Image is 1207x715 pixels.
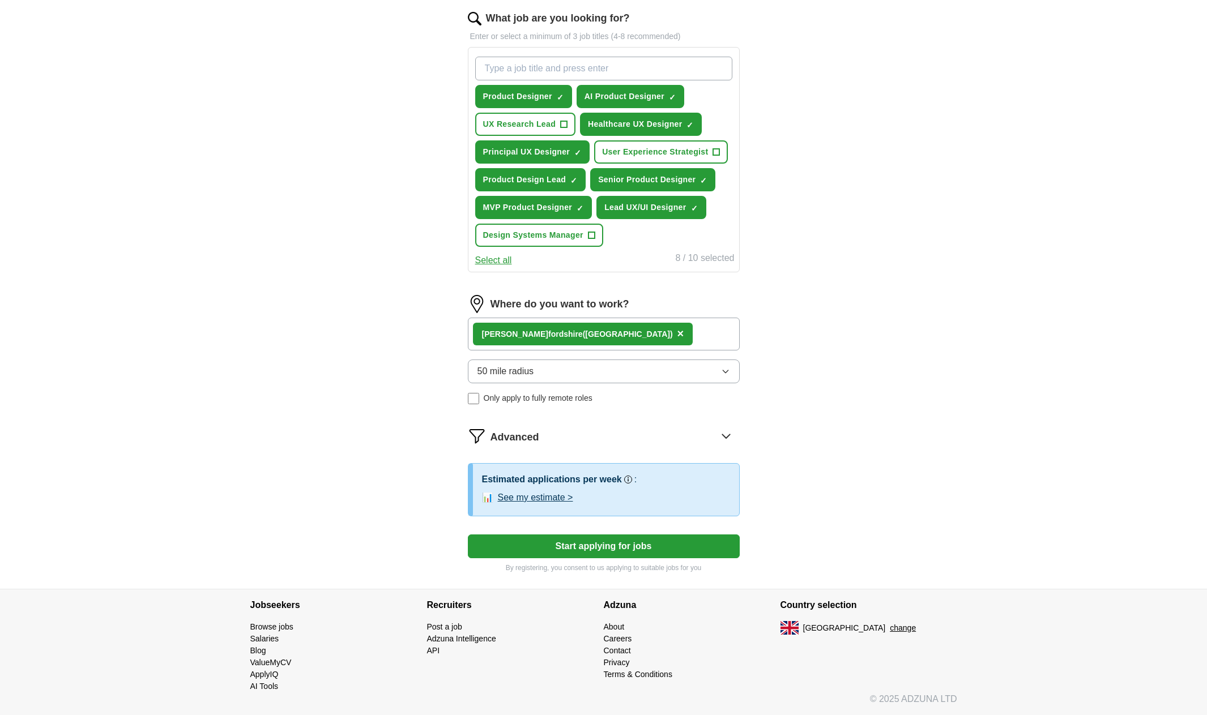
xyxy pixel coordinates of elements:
a: About [604,622,625,631]
button: 50 mile radius [468,359,740,383]
button: UX Research Lead [475,113,576,136]
p: By registering, you consent to us applying to suitable jobs for you [468,563,740,573]
span: ([GEOGRAPHIC_DATA]) [583,329,673,339]
span: Lead UX/UI Designer [604,202,686,213]
button: Select all [475,254,512,267]
span: Healthcare UX Designer [588,118,682,130]
span: 📊 [482,491,493,504]
a: Adzuna Intelligence [427,634,496,643]
div: 8 / 10 selected [675,251,734,267]
span: Design Systems Manager [483,229,583,241]
input: Type a job title and press enter [475,57,732,80]
a: ApplyIQ [250,670,279,679]
div: fordshire [482,328,673,340]
button: User Experience Strategist [594,140,728,164]
span: AI Product Designer [585,91,664,102]
input: Only apply to fully remote roles [468,393,479,404]
a: Privacy [604,658,630,667]
label: What job are you looking for? [486,11,630,26]
p: Enter or select a minimum of 3 job titles (4-8 recommended) [468,31,740,42]
span: ✓ [686,121,693,130]
span: ✓ [557,93,564,102]
button: Lead UX/UI Designer✓ [596,196,706,219]
button: Healthcare UX Designer✓ [580,113,702,136]
span: MVP Product Designer [483,202,573,213]
a: Terms & Conditions [604,670,672,679]
span: ✓ [691,204,698,213]
a: Careers [604,634,632,643]
button: AI Product Designer✓ [577,85,684,108]
span: ✓ [669,93,676,102]
div: © 2025 ADZUNA LTD [241,692,966,715]
span: [GEOGRAPHIC_DATA] [803,622,886,634]
img: location.png [468,295,486,313]
a: Post a job [427,622,462,631]
span: UX Research Lead [483,118,556,130]
button: × [677,326,684,342]
img: filter [468,427,486,445]
span: Product Design Lead [483,174,566,186]
img: UK flag [781,621,799,635]
strong: [PERSON_NAME] [482,329,548,339]
span: ✓ [577,204,583,213]
span: ✓ [574,148,581,157]
span: ✓ [570,176,577,185]
button: Product Designer✓ [475,85,572,108]
img: search.png [468,12,481,25]
a: Browse jobs [250,622,293,631]
span: Advanced [491,430,539,445]
a: Blog [250,646,266,655]
label: Where do you want to work? [491,297,629,312]
a: ValueMyCV [250,658,292,667]
button: Start applying for jobs [468,534,740,558]
a: Contact [604,646,631,655]
span: Senior Product Designer [598,174,696,186]
span: ✓ [700,176,707,185]
a: API [427,646,440,655]
button: change [890,622,916,634]
button: Design Systems Manager [475,224,603,247]
button: Principal UX Designer✓ [475,140,590,164]
a: Salaries [250,634,279,643]
h3: : [634,473,637,486]
a: AI Tools [250,682,279,691]
span: Product Designer [483,91,552,102]
button: See my estimate > [498,491,573,504]
span: User Experience Strategist [602,146,708,158]
h4: Country selection [781,589,957,621]
span: Only apply to fully remote roles [484,392,592,404]
span: × [677,327,684,340]
button: Senior Product Designer✓ [590,168,715,191]
span: 50 mile radius [477,365,534,378]
h3: Estimated applications per week [482,473,622,486]
button: Product Design Lead✓ [475,168,586,191]
button: MVP Product Designer✓ [475,196,592,219]
span: Principal UX Designer [483,146,570,158]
